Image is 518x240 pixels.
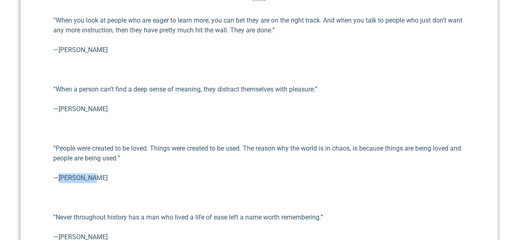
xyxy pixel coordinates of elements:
[53,173,465,183] p: —[PERSON_NAME]
[53,104,465,114] p: —[PERSON_NAME]
[53,85,465,94] p: “When a person can’t find a deep sense of meaning, they distract themselves with pleasure.”
[53,144,465,163] p: “People were created to be loved. Things were created to be used. The reason why the world is in ...
[53,16,465,35] p: “When you look at people who are eager to learn more, you can bet they are on the right track. An...
[53,213,465,222] p: “Never throughout history has a man who lived a life of ease left a name worth remembering.”
[53,45,465,55] p: —[PERSON_NAME]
